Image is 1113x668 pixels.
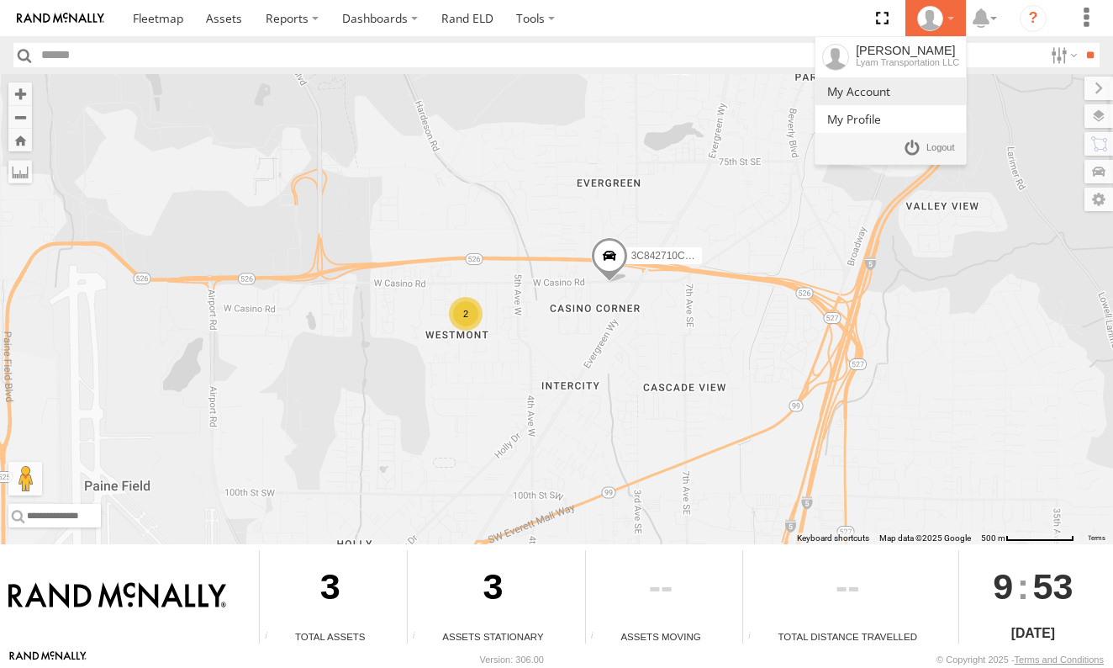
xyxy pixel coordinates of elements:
[976,533,1079,544] button: Map Scale: 500 m per 78 pixels
[8,82,32,105] button: Zoom in
[936,655,1104,665] div: © Copyright 2025 -
[586,631,611,644] div: Total number of assets current in transit.
[586,629,736,644] div: Assets Moving
[408,631,433,644] div: Total number of assets current stationary.
[856,44,959,57] div: [PERSON_NAME]
[1088,534,1105,541] a: Terms
[1032,550,1073,623] span: 53
[879,533,971,543] span: Map data ©2025 Google
[981,533,1005,543] span: 500 m
[959,550,1107,623] div: :
[911,6,960,31] div: Adolfo Vazquez
[260,629,400,644] div: Total Assets
[1020,5,1047,32] i: ?
[9,651,87,668] a: Visit our Website
[993,550,1013,623] span: 9
[8,105,32,129] button: Zoom out
[408,629,579,644] div: Assets Stationary
[260,550,400,629] div: 3
[8,129,32,151] button: Zoom Home
[743,631,768,644] div: Total distance travelled by all assets within specified date range and applied filters
[480,655,544,665] div: Version: 306.00
[449,297,483,331] div: 2
[1015,655,1104,665] a: Terms and Conditions
[856,57,959,67] div: Lyam Transportation LLC
[631,250,705,262] span: 3C842710C6CC
[17,13,104,24] img: rand-logo.svg
[8,462,42,496] button: Drag Pegman onto the map to open Street View
[8,160,32,183] label: Measure
[408,550,579,629] div: 3
[743,629,952,644] div: Total Distance Travelled
[8,582,226,611] img: Rand McNally
[797,533,869,544] button: Keyboard shortcuts
[260,631,285,644] div: Total number of Enabled Assets
[959,623,1107,644] div: [DATE]
[1084,188,1113,211] label: Map Settings
[1044,43,1080,67] label: Search Filter Options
